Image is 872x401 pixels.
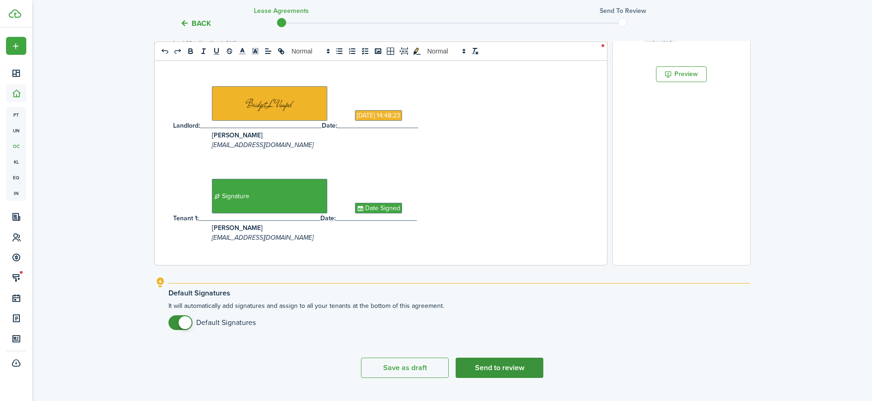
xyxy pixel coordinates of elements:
[6,170,26,185] a: eq
[173,213,582,223] p: _________________________________ ______________________
[180,18,211,28] button: Back
[6,107,26,123] a: pt
[385,46,397,57] button: table-better
[6,154,26,170] a: kl
[456,358,543,378] button: Send to review
[372,46,385,57] button: image
[254,6,309,16] h3: Lease Agreements
[173,121,200,130] strong: Landlord:
[397,46,410,57] button: pageBreak
[197,46,210,57] button: italic
[171,46,184,57] button: redo: redo
[212,233,313,242] i: [EMAIL_ADDRESS][DOMAIN_NAME]
[275,46,288,57] button: link
[6,185,26,201] a: in
[168,301,750,330] explanation-description: It will automatically add signatures and assign to all your tenants at the bottom of this agreement.
[410,46,423,57] button: toggleMarkYellow: markYellow
[6,123,26,138] a: un
[158,46,171,57] button: undo: undo
[346,46,359,57] button: list: ordered
[155,277,166,288] i: outline
[469,46,481,57] button: clean
[212,223,263,233] strong: [PERSON_NAME]
[210,46,223,57] button: underline
[322,121,337,130] strong: Date:
[173,121,582,130] p: _________________________________ ______________________
[184,46,197,57] button: bold
[600,6,646,16] h3: Send to review
[168,289,750,297] explanation-title: Default Signatures
[656,66,707,82] button: Preview
[333,46,346,57] button: list: bullet
[223,46,236,57] button: strike
[320,213,336,223] strong: Date:
[361,358,449,378] button: Save as draft
[212,130,263,140] strong: [PERSON_NAME]
[9,9,21,18] img: TenantCloud
[212,140,313,150] i: [EMAIL_ADDRESS][DOMAIN_NAME]
[6,37,26,55] button: Open menu
[6,138,26,154] a: oc
[359,46,372,57] button: list: check
[173,213,198,223] strong: Tenant 1:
